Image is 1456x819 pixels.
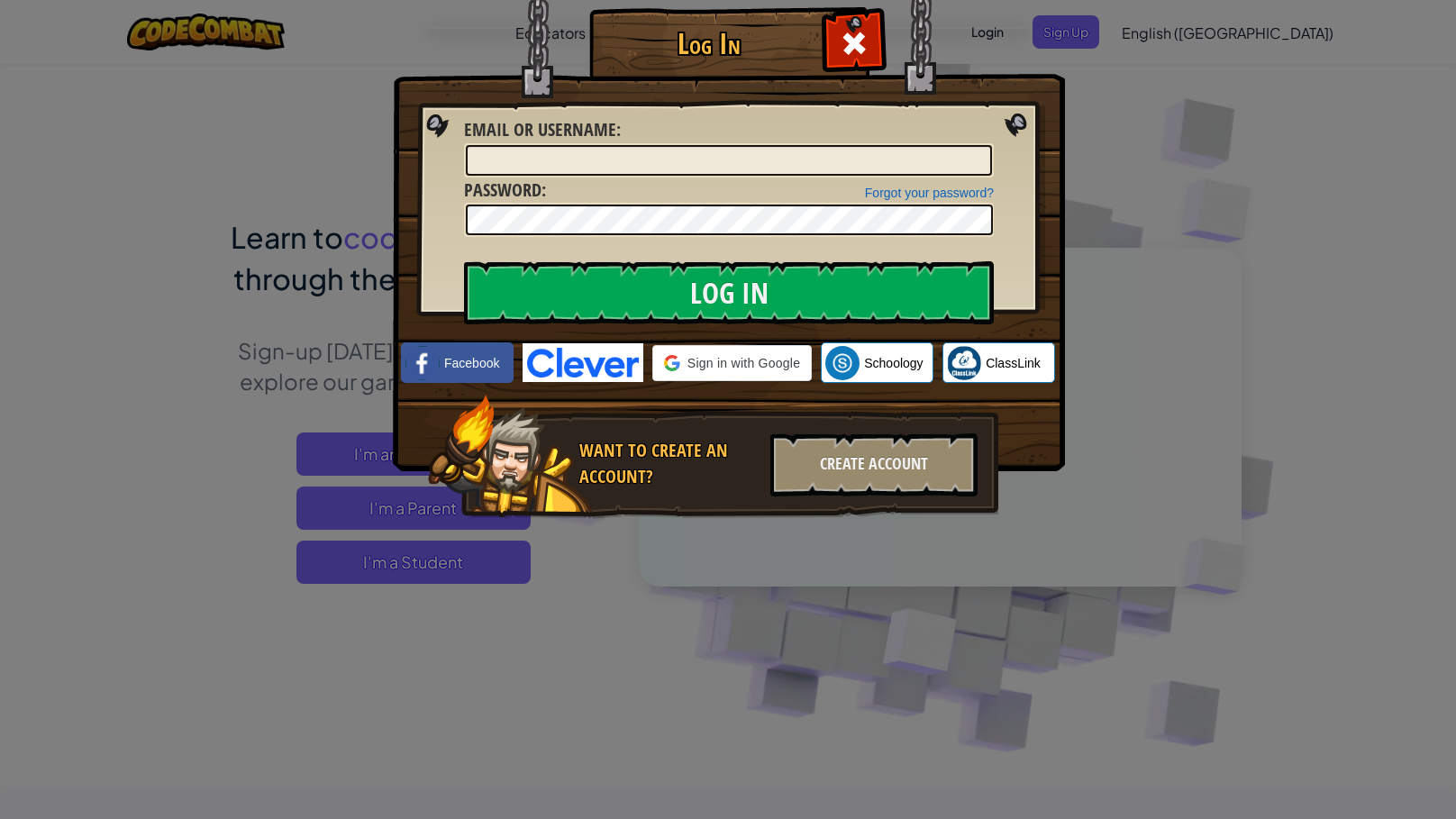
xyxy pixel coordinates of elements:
div: Create Account [770,433,978,496]
span: Password [464,177,541,202]
span: Facebook [444,354,499,372]
span: Sign in with Google [687,354,800,372]
img: clever-logo-blue.png [523,343,643,382]
img: classlink-logo-small.png [947,346,981,380]
h1: Log In [594,28,824,59]
input: Log In [464,261,994,324]
a: Forgot your password? [865,186,994,200]
div: Sign in with Google [652,345,812,381]
div: Want to create an account? [579,438,760,489]
span: ClassLink [986,354,1041,372]
span: Email or Username [464,117,616,141]
span: Schoology [864,354,923,372]
label: : [464,117,621,143]
label: : [464,177,546,204]
img: facebook_small.png [405,346,440,380]
img: schoology.png [825,346,860,380]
